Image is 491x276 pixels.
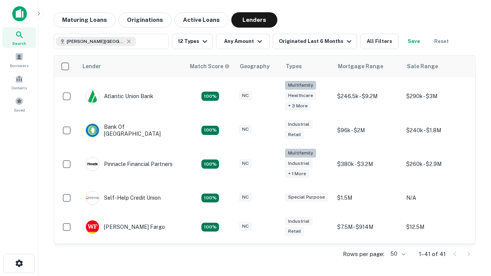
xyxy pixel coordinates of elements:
div: Self-help Credit Union [86,191,161,205]
div: [PERSON_NAME] Fargo [86,220,165,234]
div: Sale Range [407,62,438,71]
a: Contacts [2,72,36,92]
img: picture [86,220,99,233]
img: picture [86,158,99,171]
div: Healthcare [285,91,316,100]
div: Pinnacle Financial Partners [86,157,173,171]
div: Special Purpose [285,193,328,202]
span: Search [12,40,26,46]
div: NC [239,193,252,202]
div: Multifamily [285,81,316,90]
button: Lenders [231,12,277,28]
div: Originated Last 6 Months [279,37,354,46]
div: Bank Of [GEOGRAPHIC_DATA] [86,123,178,137]
a: Search [2,27,36,48]
div: Geography [240,62,270,71]
th: Sale Range [402,56,471,77]
p: 1–41 of 41 [419,250,446,259]
button: Originations [119,12,171,28]
td: $12.5M [402,212,471,242]
p: Rows per page: [343,250,384,259]
a: Saved [2,94,36,115]
td: $260k - $2.9M [402,145,471,184]
div: Capitalize uses an advanced AI algorithm to match your search with the best lender. The match sco... [190,62,230,71]
td: $240k - $1.8M [402,116,471,145]
div: Lender [82,62,101,71]
th: Mortgage Range [333,56,402,77]
button: Reset [429,34,454,49]
button: All Filters [360,34,399,49]
div: Matching Properties: 15, hasApolloMatch: undefined [201,126,219,135]
td: $380k - $3.2M [333,145,402,184]
span: Borrowers [10,62,28,69]
th: Lender [78,56,185,77]
img: picture [86,124,99,137]
span: [PERSON_NAME][GEOGRAPHIC_DATA], [GEOGRAPHIC_DATA] [67,38,124,45]
img: picture [86,90,99,103]
th: Geography [235,56,281,77]
div: + 3 more [285,102,311,110]
div: NC [239,159,252,168]
a: Borrowers [2,49,36,70]
td: $290k - $3M [402,77,471,116]
td: $246.5k - $9.2M [333,77,402,116]
button: Originated Last 6 Months [273,34,357,49]
div: Industrial [285,217,313,226]
button: Save your search to get updates of matches that match your search criteria. [402,34,426,49]
div: Mortgage Range [338,62,383,71]
div: Types [286,62,302,71]
div: Retail [285,227,304,236]
th: Types [281,56,333,77]
th: Capitalize uses an advanced AI algorithm to match your search with the best lender. The match sco... [185,56,235,77]
td: $1.5M [333,183,402,212]
div: 50 [387,248,407,260]
button: Any Amount [216,34,270,49]
div: Atlantic Union Bank [86,89,153,103]
img: picture [86,191,99,204]
td: N/A [402,183,471,212]
div: NC [239,222,252,231]
div: Matching Properties: 14, hasApolloMatch: undefined [201,92,219,101]
div: Matching Properties: 11, hasApolloMatch: undefined [201,194,219,203]
img: capitalize-icon.png [12,6,27,21]
div: Multifamily [285,149,316,158]
div: + 1 more [285,169,309,178]
button: Active Loans [175,12,228,28]
span: Saved [14,107,25,113]
button: Maturing Loans [54,12,115,28]
button: 12 Types [172,34,213,49]
div: Matching Properties: 15, hasApolloMatch: undefined [201,223,219,232]
td: $96k - $2M [333,116,402,145]
iframe: Chat Widget [453,190,491,227]
div: Retail [285,130,304,139]
span: Contacts [12,85,27,91]
td: $7.5M - $914M [333,212,402,242]
h6: Match Score [190,62,228,71]
div: Industrial [285,159,313,168]
div: NC [239,91,252,100]
div: NC [239,125,252,134]
div: Matching Properties: 24, hasApolloMatch: undefined [201,159,219,169]
div: Industrial [285,120,313,129]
